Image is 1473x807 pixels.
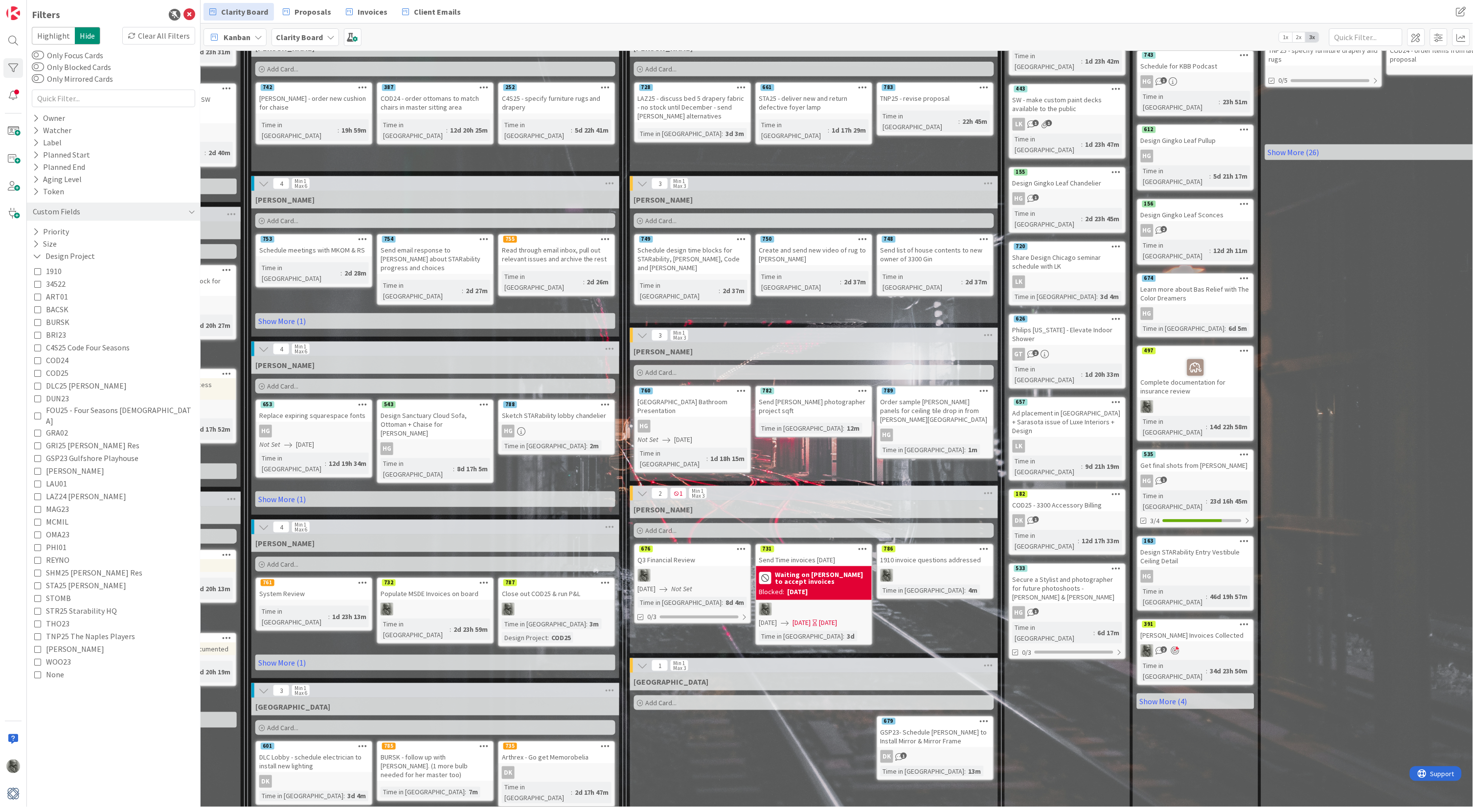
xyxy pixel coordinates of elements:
[1010,276,1125,288] div: LK
[499,83,614,114] div: 252C4S25 - specify furniture rugs and drapery
[1138,51,1253,72] div: 743Schedule for KBB Podcast
[1010,398,1125,437] div: 657Ad placement in [GEOGRAPHIC_DATA] + Sarasota issue of Luxe Interiors + Design
[46,354,68,367] span: COD24
[878,83,993,105] div: 783TNP25 - revise proposal
[34,490,126,503] button: LAZ24 [PERSON_NAME]
[46,452,138,464] span: GSP23 Gulfshore Playhouse
[32,250,96,262] button: Design Project
[378,400,493,409] div: 543
[1083,56,1122,67] div: 1d 23h 42m
[1138,274,1253,283] div: 674
[1221,96,1250,107] div: 23h 51m
[295,6,331,18] span: Proposals
[638,128,722,139] div: Time in [GEOGRAPHIC_DATA]
[1279,32,1292,42] span: 1x
[1329,28,1403,46] input: Quick Filter...
[46,592,71,604] span: STOMB
[1010,118,1125,131] div: LK
[503,84,517,91] div: 252
[256,742,372,772] div: 601DLC Lobby - schedule electrician to install new lighting
[255,313,615,329] a: Show More (1)
[414,6,461,18] span: Client Emails
[21,1,45,13] span: Support
[1010,398,1125,407] div: 657
[34,367,68,379] button: COD25
[1138,150,1253,162] div: HG
[635,420,750,433] div: HG
[378,742,493,751] div: 785
[46,630,135,643] span: TNP25 The Naples Players
[1141,645,1154,657] img: PA
[759,119,828,141] div: Time in [GEOGRAPHIC_DATA]
[1014,86,1028,92] div: 443
[1219,96,1221,107] span: :
[878,235,993,265] div: 748Send list of house contents to new owner of 3300 Gin
[1010,606,1125,619] div: HG
[878,83,993,92] div: 783
[46,579,126,592] span: STA25 [PERSON_NAME]
[499,603,614,616] div: PA
[224,31,250,43] span: Kanban
[959,116,960,127] span: :
[1010,242,1125,273] div: 720Share Design Chicago seminar schedule with LK
[1010,490,1125,511] div: 182COD25 - 3300 Accessory Billing
[277,3,337,21] a: Proposals
[1138,60,1253,72] div: Schedule for KBB Podcast
[34,405,193,426] button: FOU25 - Four Seasons [DEMOGRAPHIC_DATA]
[378,235,493,274] div: 754Send email response to [PERSON_NAME] about STARability progress and choices
[878,545,993,553] div: 786
[499,400,614,409] div: 788
[46,341,130,354] span: C4S25 Code Four Seasons
[1010,564,1125,573] div: 533
[34,477,67,490] button: LAU01
[46,541,67,553] span: PHI01
[1138,307,1253,320] div: HG
[34,515,68,528] button: MCMIL
[32,49,103,61] label: Only Focus Cards
[1138,537,1253,567] div: 163Design STARability Entry Vestibule Ceiling Detail
[32,137,63,149] div: Label
[1010,168,1125,189] div: 155Design Gingko Leaf Chandelier
[1138,125,1253,147] div: 612Design Gingko Leaf Pullup
[1138,346,1253,397] div: 497Complete documentation for insurance review
[646,368,677,377] span: Add Card...
[1082,139,1083,150] span: :
[204,147,206,158] span: :
[378,442,493,455] div: HG
[1138,346,1253,355] div: 497
[256,235,372,244] div: 753
[194,46,233,57] div: 1d 23h 31m
[878,717,993,726] div: 679
[499,425,614,438] div: HG
[267,216,298,225] span: Add Card...
[267,65,298,73] span: Add Card...
[960,116,990,127] div: 22h 45m
[1141,400,1154,413] img: PA
[6,6,20,20] img: Visit kanbanzone.com
[256,83,372,92] div: 742
[32,206,81,218] div: Custom Fields
[32,173,83,185] div: Aging Level
[256,578,372,587] div: 761
[32,185,65,198] div: Token
[1013,118,1025,131] div: LK
[255,491,615,507] a: Show More (1)
[221,6,268,18] span: Clarity Board
[1138,475,1253,487] div: HG
[259,119,338,141] div: Time in [GEOGRAPHIC_DATA]
[46,405,193,426] span: FOU25 - Four Seasons [DEMOGRAPHIC_DATA]
[338,125,339,136] span: :
[34,290,68,303] button: ART01
[34,354,68,367] button: COD24
[881,569,893,582] img: PA
[46,566,142,579] span: SHM25 [PERSON_NAME] Res
[635,83,750,92] div: 728
[1142,52,1156,59] div: 743
[256,400,372,409] div: 653
[756,545,872,566] div: 731Send Time invoices [DATE]
[381,603,393,616] img: PA
[756,387,872,395] div: 782
[34,277,66,290] button: 34522
[46,477,67,490] span: LAU01
[255,655,615,670] a: Show More (1)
